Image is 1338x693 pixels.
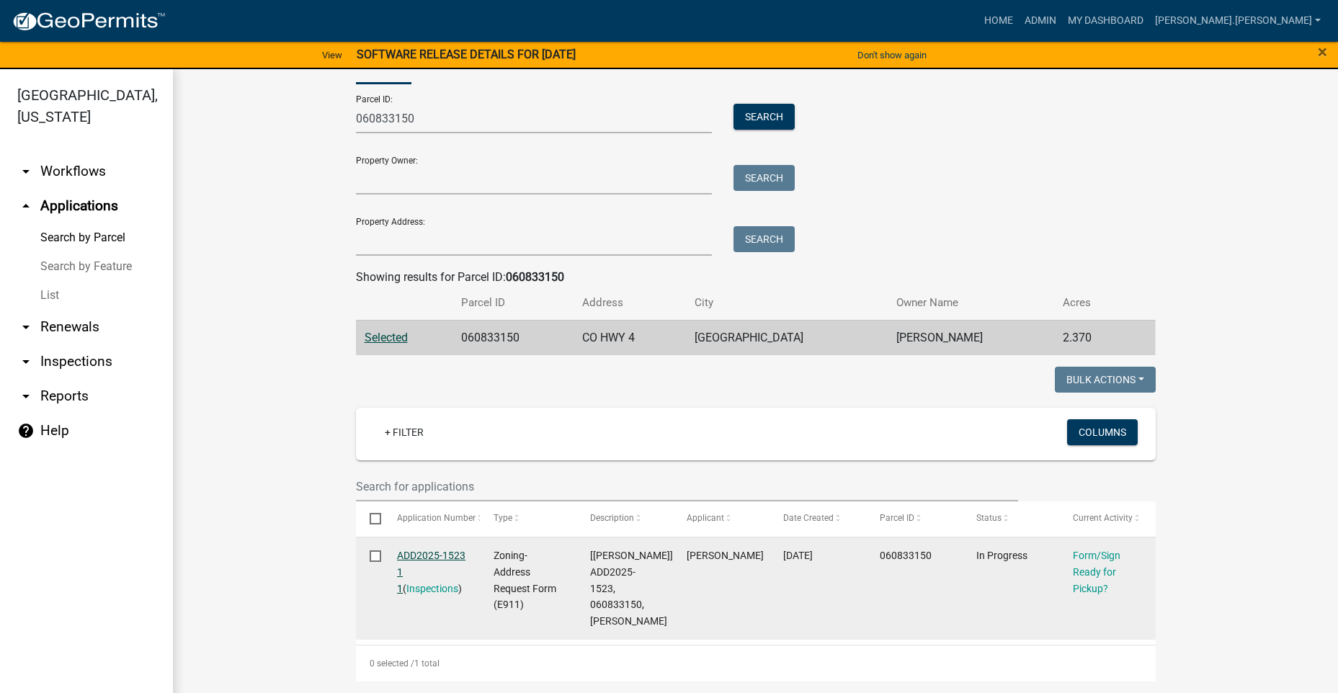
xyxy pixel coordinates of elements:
[888,286,1054,320] th: Owner Name
[783,513,834,523] span: Date Created
[1067,419,1138,445] button: Columns
[976,513,1002,523] span: Status
[1062,7,1149,35] a: My Dashboard
[397,547,466,596] div: ( )
[686,320,888,355] td: [GEOGRAPHIC_DATA]
[1073,550,1120,594] a: Form/Sign Ready for Pickup?
[888,320,1054,355] td: [PERSON_NAME]
[687,550,764,561] span: Casey Lyden
[852,43,932,67] button: Don't show again
[574,286,685,320] th: Address
[880,513,914,523] span: Parcel ID
[687,513,724,523] span: Applicant
[733,104,795,130] button: Search
[978,7,1019,35] a: Home
[590,513,634,523] span: Description
[370,658,414,669] span: 0 selected /
[17,197,35,215] i: arrow_drop_up
[397,550,465,594] a: ADD2025-1523 1 1
[686,286,888,320] th: City
[590,550,675,627] span: [Nicole Bradbury], ADD2025-1523, 060833150, MICHAEL ANDERSON
[880,550,932,561] span: 060833150
[1073,513,1133,523] span: Current Activity
[17,353,35,370] i: arrow_drop_down
[383,501,480,536] datatable-header-cell: Application Number
[357,48,576,61] strong: SOFTWARE RELEASE DETAILS FOR [DATE]
[373,419,435,445] a: + Filter
[673,501,770,536] datatable-header-cell: Applicant
[1019,7,1062,35] a: Admin
[506,270,564,284] strong: 060833150
[17,163,35,180] i: arrow_drop_down
[356,472,1019,501] input: Search for applications
[494,513,512,523] span: Type
[576,501,673,536] datatable-header-cell: Description
[733,165,795,191] button: Search
[356,501,383,536] datatable-header-cell: Select
[1054,320,1128,355] td: 2.370
[1054,286,1128,320] th: Acres
[733,226,795,252] button: Search
[770,501,866,536] datatable-header-cell: Date Created
[452,286,574,320] th: Parcel ID
[316,43,348,67] a: View
[452,320,574,355] td: 060833150
[480,501,576,536] datatable-header-cell: Type
[356,269,1156,286] div: Showing results for Parcel ID:
[976,550,1027,561] span: In Progress
[356,645,1156,681] div: 1 total
[17,422,35,439] i: help
[1059,501,1156,536] datatable-header-cell: Current Activity
[1055,367,1156,393] button: Bulk Actions
[1318,43,1327,61] button: Close
[866,501,963,536] datatable-header-cell: Parcel ID
[1149,7,1326,35] a: [PERSON_NAME].[PERSON_NAME]
[17,388,35,405] i: arrow_drop_down
[397,513,476,523] span: Application Number
[963,501,1059,536] datatable-header-cell: Status
[783,550,813,561] span: 09/03/2025
[1318,42,1327,62] span: ×
[17,318,35,336] i: arrow_drop_down
[494,550,556,610] span: Zoning-Address Request Form (E911)
[574,320,685,355] td: CO HWY 4
[406,583,458,594] a: Inspections
[365,331,408,344] a: Selected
